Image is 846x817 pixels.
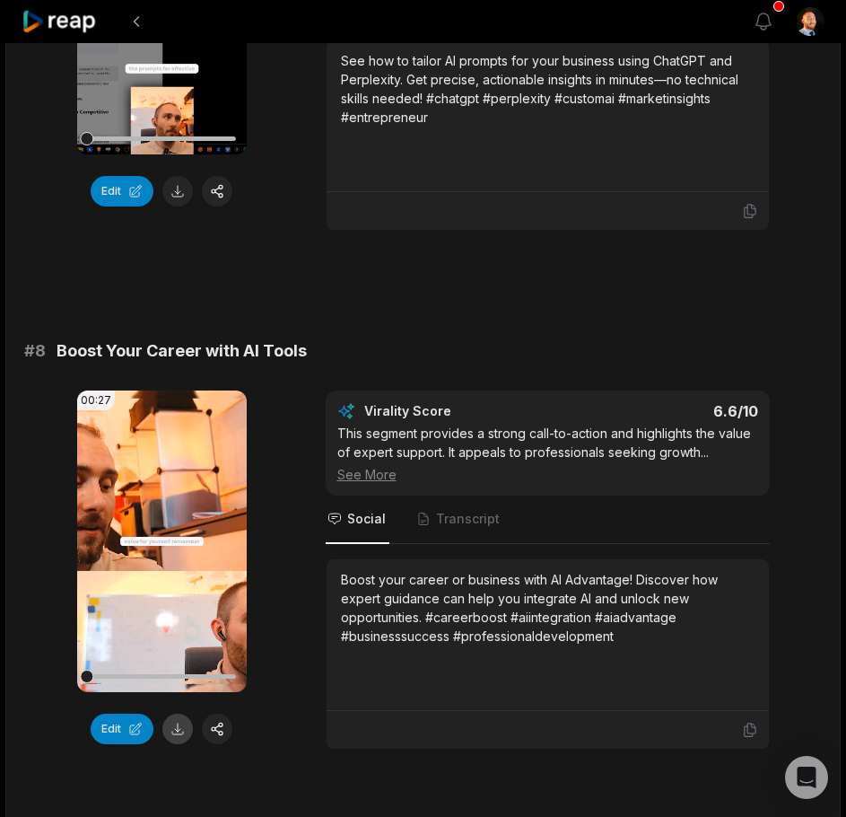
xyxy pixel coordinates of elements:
div: 6.6 /10 [565,402,758,420]
span: Transcript [436,510,500,528]
div: This segment provides a strong call-to-action and highlights the value of expert support. It appe... [337,424,758,484]
div: See how to tailor AI prompts for your business using ChatGPT and Perplexity. Get precise, actiona... [341,51,754,127]
div: Open Intercom Messenger [785,756,828,799]
div: Boost your career or business with AI Advantage! Discover how expert guidance can help you integr... [341,570,754,646]
nav: Tabs [326,496,770,544]
video: Your browser does not support mp4 format. [77,391,247,692]
button: Edit [91,714,153,744]
span: # 8 [24,338,46,364]
div: Virality Score [364,402,557,420]
span: Boost Your Career with AI Tools [57,338,307,364]
button: Edit [91,176,153,206]
div: See More [337,465,758,484]
span: Social [347,510,386,528]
